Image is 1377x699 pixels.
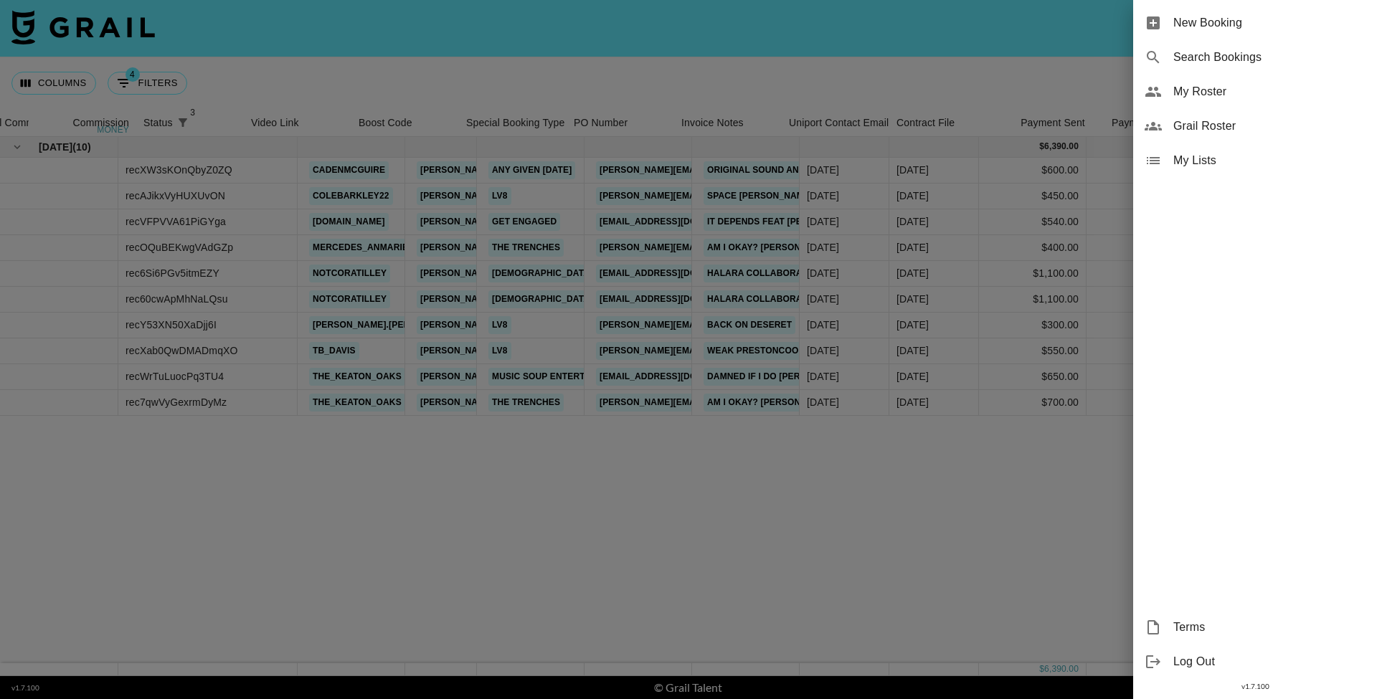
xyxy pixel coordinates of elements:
span: Log Out [1173,653,1366,670]
span: Terms [1173,619,1366,636]
div: Search Bookings [1133,40,1377,75]
div: v 1.7.100 [1133,679,1377,694]
div: Grail Roster [1133,109,1377,143]
span: New Booking [1173,14,1366,32]
div: My Roster [1133,75,1377,109]
span: Search Bookings [1173,49,1366,66]
span: Grail Roster [1173,118,1366,135]
div: New Booking [1133,6,1377,40]
div: My Lists [1133,143,1377,178]
span: My Roster [1173,83,1366,100]
div: Terms [1133,610,1377,645]
span: My Lists [1173,152,1366,169]
div: Log Out [1133,645,1377,679]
